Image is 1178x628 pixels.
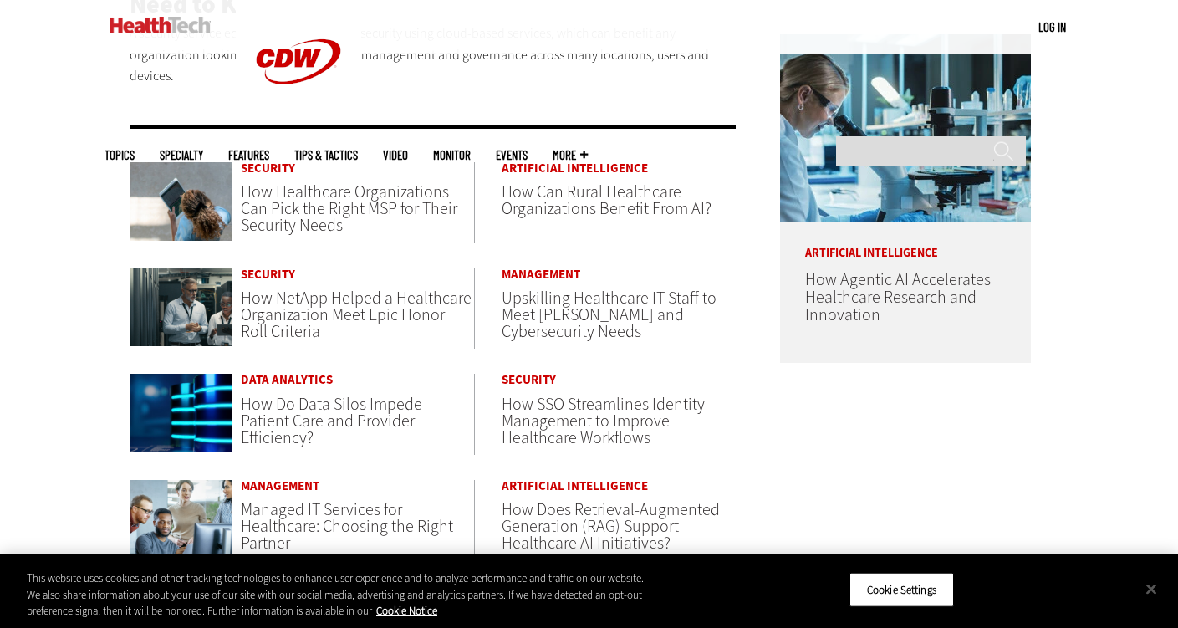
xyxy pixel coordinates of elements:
[502,268,736,281] a: Management
[502,181,711,220] a: How Can Rural Healthcare Organizations Benefit From AI?
[130,374,233,452] img: Data silo depiction
[110,17,211,33] img: Home
[805,268,991,326] a: How Agentic AI Accelerates Healthcare Research and Innovation
[241,268,474,281] a: Security
[27,570,648,620] div: This website uses cookies and other tracking technologies to enhance user experience and to analy...
[241,498,453,554] a: Managed IT Services for Healthcare: Choosing the Right Partner
[241,480,474,493] a: Management
[130,480,233,559] img: IT team discuss problem around computer
[241,181,457,237] a: How Healthcare Organizations Can Pick the Right MSP for Their Security Needs
[160,149,203,161] span: Specialty
[502,498,720,554] a: How Does Retrieval-Augmented Generation (RAG) Support Healthcare AI Initiatives?
[294,149,358,161] a: Tips & Tactics
[241,374,474,386] a: Data Analytics
[849,572,954,607] button: Cookie Settings
[130,162,233,241] img: Nurse using tablet in hospital
[496,149,528,161] a: Events
[780,222,1031,259] p: Artificial Intelligence
[502,393,705,449] a: How SSO Streamlines Identity Management to Improve Healthcare Workflows
[130,268,233,347] img: IT professionals look at tablet in data center room
[228,149,269,161] a: Features
[1038,18,1066,36] div: User menu
[502,287,716,343] a: Upskilling Healthcare IT Staff to Meet [PERSON_NAME] and Cybersecurity Needs
[1038,19,1066,34] a: Log in
[502,374,736,386] a: Security
[780,34,1031,222] img: scientist looks through microscope in lab
[433,149,471,161] a: MonITor
[553,149,588,161] span: More
[502,480,736,493] a: Artificial Intelligence
[383,149,408,161] a: Video
[1133,570,1170,607] button: Close
[236,110,361,128] a: CDW
[502,162,736,175] a: Artificial Intelligence
[105,149,135,161] span: Topics
[241,393,422,449] a: How Do Data Silos Impede Patient Care and Provider Efficiency?
[376,604,437,618] a: More information about your privacy
[241,287,472,343] a: How NetApp Helped a Healthcare Organization Meet Epic Honor Roll Criteria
